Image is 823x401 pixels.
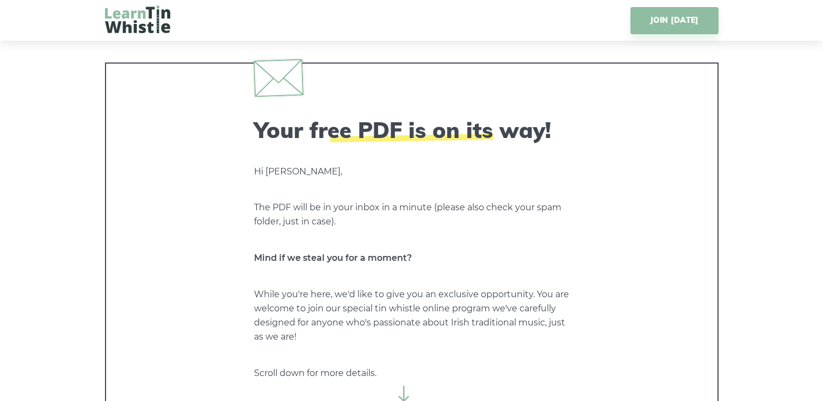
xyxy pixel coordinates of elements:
img: LearnTinWhistle.com [105,5,170,33]
p: The PDF will be in your inbox in a minute (please also check your spam folder, just in case). [254,200,570,229]
p: Scroll down for more details. [254,366,570,380]
strong: Mind if we steal you for a moment? [254,253,412,263]
h2: Your free PDF is on its way! [254,117,570,143]
p: While you're here, we'd like to give you an exclusive opportunity. You are welcome to join our sp... [254,287,570,344]
a: JOIN [DATE] [630,7,718,34]
p: Hi [PERSON_NAME], [254,165,570,179]
img: envelope.svg [253,59,303,97]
